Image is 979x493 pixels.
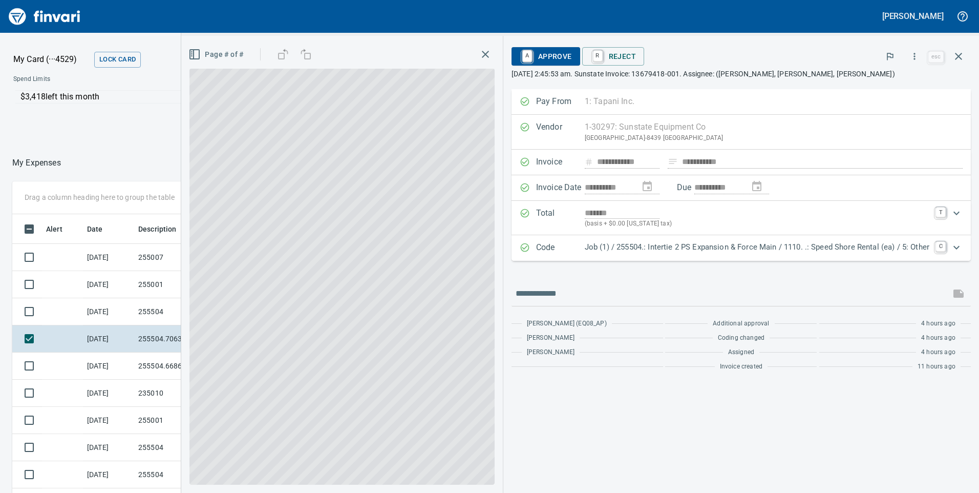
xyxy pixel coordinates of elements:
p: $3,418 left this month [20,91,342,103]
span: [PERSON_NAME] [527,333,574,343]
td: [DATE] [83,407,134,434]
td: 255504 [134,298,226,325]
span: Reject [590,48,636,65]
nav: breadcrumb [12,157,61,169]
span: Coding changed [718,333,764,343]
button: RReject [582,47,644,66]
a: R [593,50,603,61]
p: My Expenses [12,157,61,169]
span: [PERSON_NAME] (EQ08_AP) [527,319,607,329]
td: 255504.6686 [134,353,226,380]
div: Expand [512,235,971,261]
button: Flag [879,45,901,68]
a: C [935,241,946,252]
span: 11 hours ago [918,362,955,372]
a: T [935,207,946,217]
td: 235010 [134,380,226,407]
td: [DATE] [83,461,134,488]
p: Online allowed [5,104,348,114]
span: Invoice created [720,362,763,372]
div: Expand [512,201,971,235]
span: Assigned [728,347,754,358]
td: [DATE] [83,298,134,325]
span: Alert [46,223,76,235]
h5: [PERSON_NAME] [882,11,944,22]
span: 4 hours ago [921,333,955,343]
button: [PERSON_NAME] [880,8,946,24]
td: [DATE] [83,271,134,298]
td: 255001 [134,407,226,434]
span: Approve [520,48,572,65]
span: 4 hours ago [921,347,955,358]
td: [DATE] [83,353,134,380]
span: Description [138,223,177,235]
td: 255001 [134,271,226,298]
img: Finvari [6,4,83,29]
a: A [522,50,532,61]
span: Alert [46,223,62,235]
td: 255504.7063 [134,325,226,353]
td: [DATE] [83,244,134,271]
span: Additional approval [713,319,769,329]
td: 255504 [134,461,226,488]
p: My Card (···4529) [13,53,90,66]
td: 255007 [134,244,226,271]
p: Job (1) / 255504.: Intertie 2 PS Expansion & Force Main / 1110. .: Speed Shore Rental (ea) / 5: O... [585,241,929,253]
td: [DATE] [83,434,134,461]
td: [DATE] [83,380,134,407]
button: More [903,45,926,68]
td: [DATE] [83,325,134,353]
span: Date [87,223,116,235]
span: Close invoice [926,44,971,69]
a: esc [928,51,944,63]
p: Total [536,207,585,229]
span: Spend Limits [13,74,198,85]
span: Date [87,223,103,235]
span: This records your message into the invoice and notifies anyone mentioned [946,281,971,306]
button: AApprove [512,47,580,66]
span: Description [138,223,190,235]
p: (basis + $0.00 [US_STATE] tax) [585,219,929,229]
td: 255504 [134,434,226,461]
p: Code [536,241,585,255]
span: [PERSON_NAME] [527,347,574,358]
p: [DATE] 2:45:53 am. Sunstate Invoice: 13679418-001. Assignee: ([PERSON_NAME], [PERSON_NAME], [PERS... [512,69,971,79]
p: Drag a column heading here to group the table [25,192,175,202]
span: 4 hours ago [921,319,955,329]
span: Lock Card [99,54,136,66]
button: Lock Card [94,52,141,68]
